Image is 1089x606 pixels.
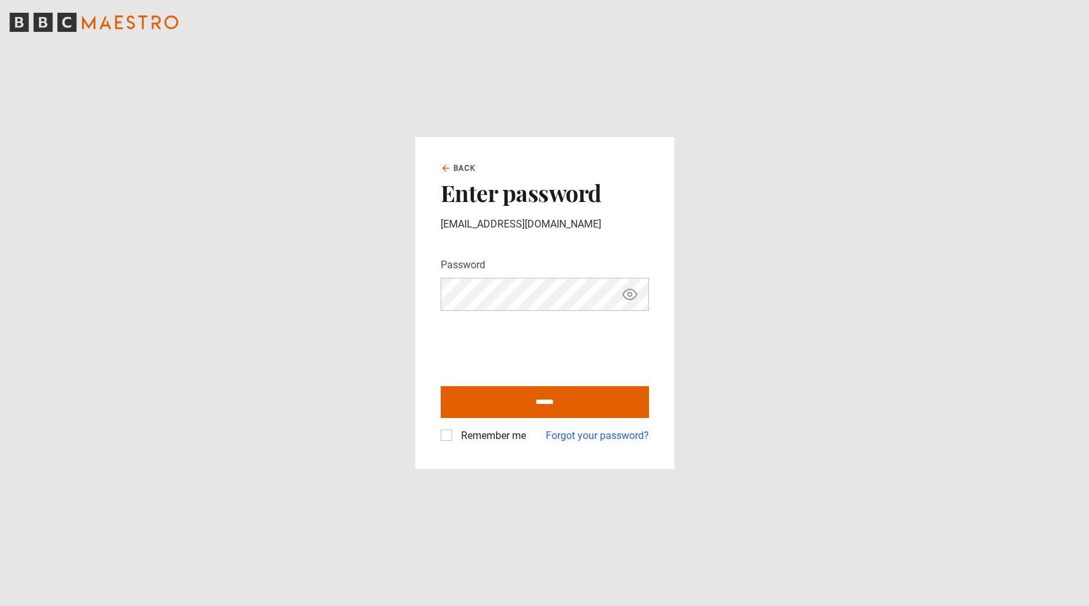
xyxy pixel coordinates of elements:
svg: BBC Maestro [10,13,178,32]
a: Forgot your password? [546,428,649,444]
a: Back [441,162,476,174]
iframe: reCAPTCHA [441,321,634,371]
label: Remember me [456,428,526,444]
h2: Enter password [441,179,649,206]
span: Back [453,162,476,174]
label: Password [441,257,485,273]
p: [EMAIL_ADDRESS][DOMAIN_NAME] [441,217,649,232]
button: Show password [619,284,641,306]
